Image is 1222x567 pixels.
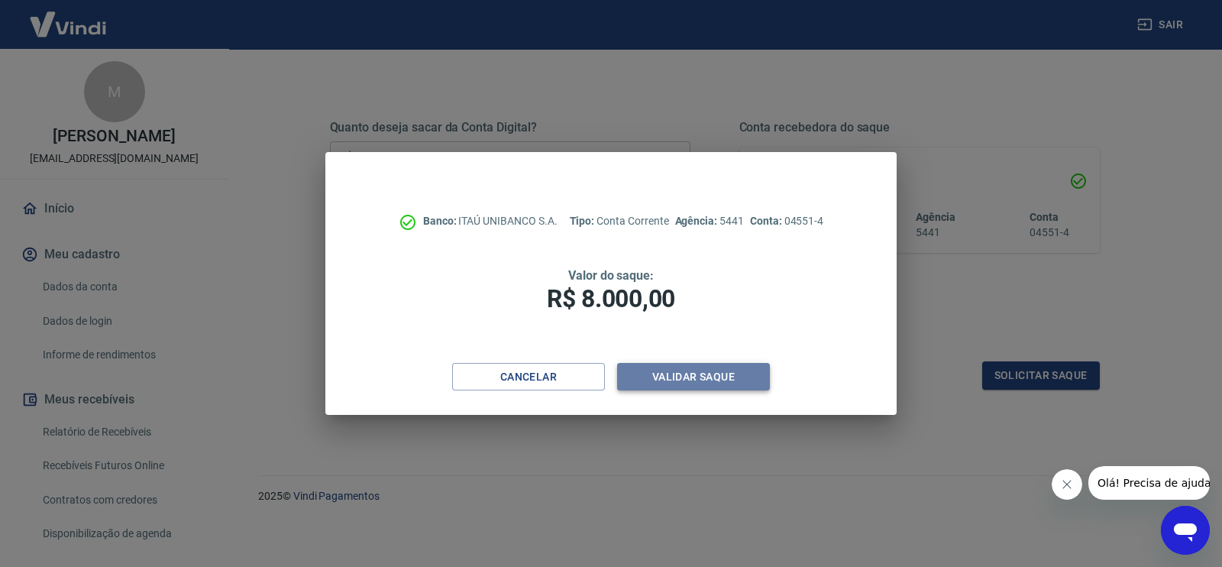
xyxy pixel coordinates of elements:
span: Conta: [750,215,784,227]
iframe: Botão para abrir a janela de mensagens [1161,506,1210,555]
span: Tipo: [570,215,597,227]
span: Agência: [675,215,720,227]
p: ITAÚ UNIBANCO S.A. [423,213,558,229]
span: Banco: [423,215,459,227]
span: Olá! Precisa de ajuda? [9,11,128,23]
button: Validar saque [617,363,770,391]
iframe: Mensagem da empresa [1088,466,1210,500]
p: 04551-4 [750,213,823,229]
p: 5441 [675,213,744,229]
iframe: Fechar mensagem [1052,469,1082,500]
p: Conta Corrente [570,213,669,229]
span: R$ 8.000,00 [547,284,675,313]
button: Cancelar [452,363,605,391]
span: Valor do saque: [568,268,654,283]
